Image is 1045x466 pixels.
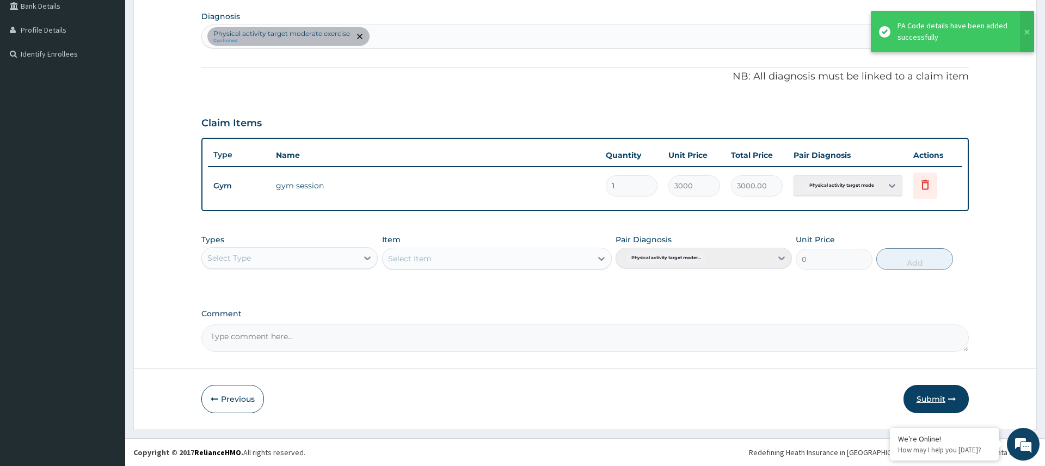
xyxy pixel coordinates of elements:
[57,61,183,75] div: Chat with us now
[133,447,243,457] strong: Copyright © 2017 .
[201,385,264,413] button: Previous
[903,385,969,413] button: Submit
[271,144,600,166] th: Name
[208,176,271,196] td: Gym
[201,70,968,84] p: NB: All diagnosis must be linked to a claim item
[663,144,726,166] th: Unit Price
[726,144,788,166] th: Total Price
[194,447,241,457] a: RelianceHMO
[876,248,953,270] button: Add
[125,438,1045,466] footer: All rights reserved.
[788,144,908,166] th: Pair Diagnosis
[20,54,44,82] img: d_794563401_company_1708531726252_794563401
[796,234,835,245] label: Unit Price
[5,297,207,335] textarea: Type your message and hit 'Enter'
[201,309,968,318] label: Comment
[749,447,1037,458] div: Redefining Heath Insurance in [GEOGRAPHIC_DATA] using Telemedicine and Data Science!
[63,137,150,247] span: We're online!
[201,11,240,22] label: Diagnosis
[271,175,600,197] td: gym session
[898,434,991,444] div: We're Online!
[898,445,991,455] p: How may I help you today?
[616,234,672,245] label: Pair Diagnosis
[201,235,224,244] label: Types
[898,20,1010,43] div: PA Code details have been added successfully
[600,144,663,166] th: Quantity
[179,5,205,32] div: Minimize live chat window
[208,145,271,165] th: Type
[201,118,262,130] h3: Claim Items
[382,234,401,245] label: Item
[908,144,962,166] th: Actions
[207,253,251,263] div: Select Type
